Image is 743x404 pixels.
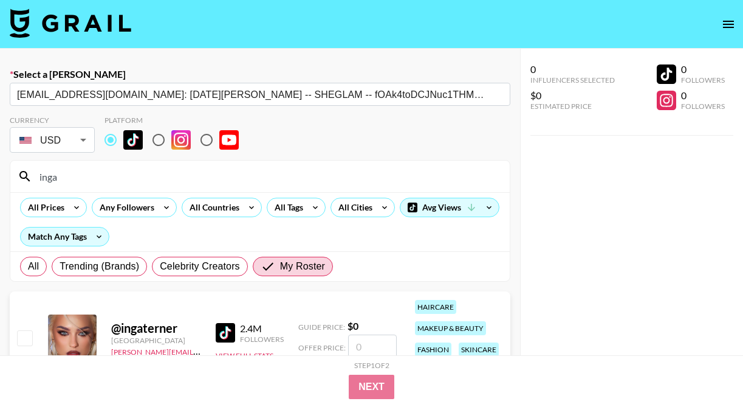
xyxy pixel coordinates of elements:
[681,75,725,85] div: Followers
[171,130,191,150] img: Instagram
[111,321,201,336] div: @ ingaterner
[331,198,375,217] div: All Cities
[349,375,394,399] button: Next
[400,198,499,217] div: Avg Views
[415,343,451,357] div: fashion
[348,335,397,358] input: 0
[10,116,95,125] div: Currency
[216,323,235,343] img: TikTok
[111,336,201,345] div: [GEOGRAPHIC_DATA]
[298,343,346,352] span: Offer Price:
[32,167,502,186] input: Search by User Name
[10,9,131,38] img: Grail Talent
[348,320,358,332] strong: $ 0
[240,335,284,344] div: Followers
[111,345,291,357] a: [PERSON_NAME][EMAIL_ADDRESS][DOMAIN_NAME]
[240,322,284,335] div: 2.4M
[681,89,725,102] div: 0
[530,63,615,75] div: 0
[10,68,510,80] label: Select a [PERSON_NAME]
[681,102,725,111] div: Followers
[530,102,615,111] div: Estimated Price
[28,259,39,274] span: All
[459,343,499,357] div: skincare
[280,259,325,274] span: My Roster
[530,89,615,102] div: $0
[104,116,248,125] div: Platform
[530,75,615,85] div: Influencers Selected
[21,228,109,246] div: Match Any Tags
[716,12,741,37] button: open drawer
[267,198,306,217] div: All Tags
[681,63,725,75] div: 0
[92,198,157,217] div: Any Followers
[216,351,273,360] button: View Full Stats
[298,322,345,332] span: Guide Price:
[60,259,139,274] span: Trending (Brands)
[415,321,486,335] div: makeup & beauty
[12,130,92,151] div: USD
[182,198,242,217] div: All Countries
[160,259,240,274] span: Celebrity Creators
[354,361,389,370] div: Step 1 of 2
[21,198,67,217] div: All Prices
[415,300,456,314] div: haircare
[219,130,239,150] img: YouTube
[123,130,143,150] img: TikTok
